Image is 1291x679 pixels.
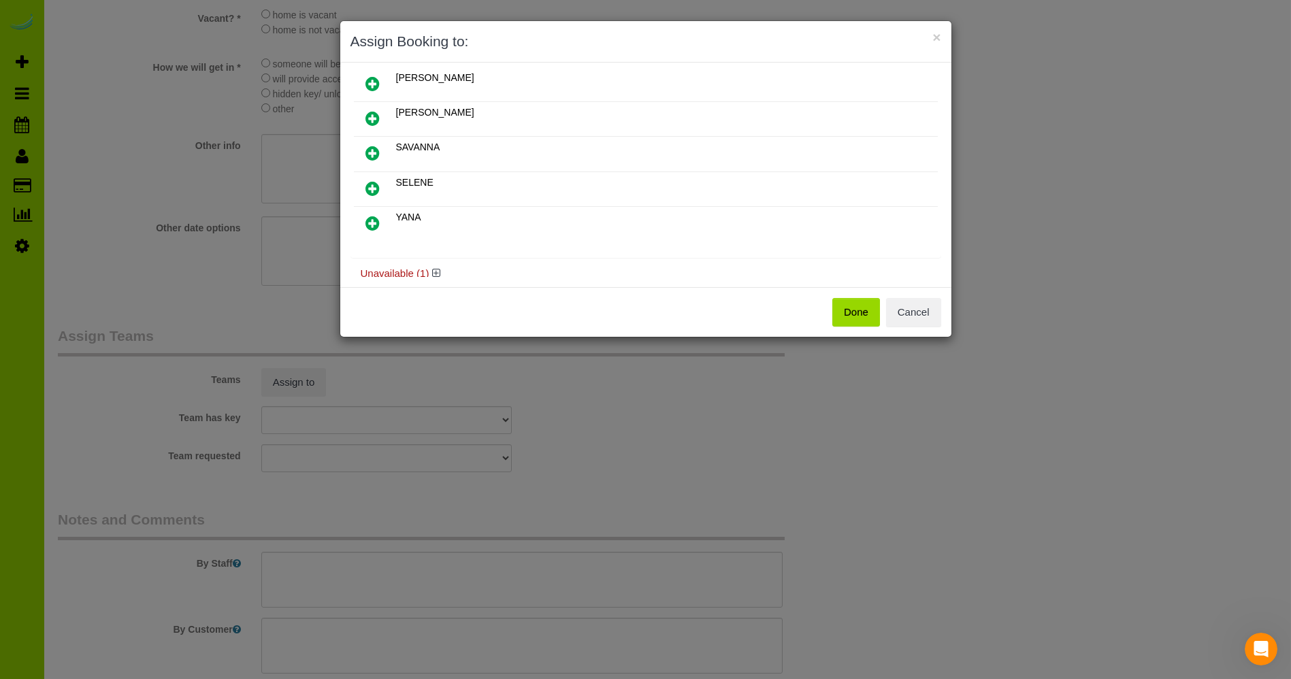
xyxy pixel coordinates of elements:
h3: Assign Booking to: [350,31,941,52]
span: [PERSON_NAME] [396,72,474,83]
button: Done [832,298,880,327]
button: Cancel [886,298,941,327]
span: SELENE [396,177,434,188]
button: × [932,30,941,44]
h4: Unavailable (1) [361,268,931,280]
span: [PERSON_NAME] [396,107,474,118]
span: SAVANNA [396,142,440,152]
span: YANA [396,212,421,222]
iframe: Intercom live chat [1245,633,1277,665]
